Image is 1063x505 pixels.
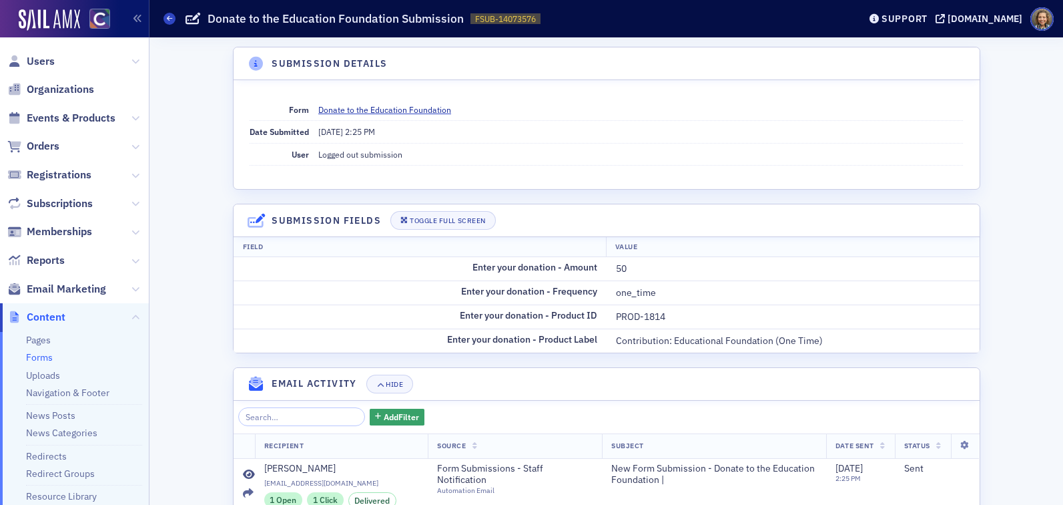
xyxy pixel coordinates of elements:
span: Source [437,441,466,450]
span: Organizations [27,82,94,97]
th: Value [606,237,979,257]
button: AddFilter [370,409,424,426]
h4: Submission Fields [272,214,381,228]
a: Memberships [7,224,92,239]
span: User [292,149,309,160]
div: one_time [616,286,970,300]
div: Contribution: Educational Foundation (One Time) [616,334,970,348]
td: Enter your donation - Amount [234,257,607,281]
div: [DOMAIN_NAME] [948,13,1022,25]
a: Registrations [7,168,91,182]
a: News Posts [26,409,75,422]
input: Search… [238,407,366,426]
span: FSUB-14073576 [475,13,536,25]
a: Events & Products [7,111,115,126]
span: Content [27,310,65,325]
span: Recipient [264,441,304,450]
a: View Homepage [80,9,110,31]
a: Email Marketing [7,282,106,297]
span: Date Submitted [250,126,309,137]
img: SailAMX [19,9,80,31]
button: [DOMAIN_NAME] [936,14,1027,23]
a: Redirects [26,450,67,462]
span: Events & Products [27,111,115,126]
span: Registrations [27,168,91,182]
a: Content [7,310,65,325]
a: Organizations [7,82,94,97]
div: Sent [904,463,970,475]
a: News Categories [26,427,97,439]
h4: Submission Details [272,57,387,71]
a: Uploads [26,369,60,381]
span: [DATE] [318,126,345,137]
a: Orders [7,139,59,154]
button: Hide [366,375,413,393]
a: [PERSON_NAME] [264,463,419,475]
a: Resource Library [26,490,97,502]
time: 2:25 PM [835,474,861,483]
span: Subscriptions [27,196,93,211]
a: Pages [26,334,51,346]
div: 50 [616,262,970,276]
a: Reports [7,253,65,268]
span: New Form Submission - Donate to the Education Foundation | [611,463,817,486]
span: Email Marketing [27,282,106,297]
a: Subscriptions [7,196,93,211]
a: Redirect Groups [26,468,95,480]
button: Toggle Full Screen [390,211,496,230]
th: Field [234,237,607,257]
a: Form Submissions - Staff NotificationAutomation Email [437,463,593,495]
span: Subject [611,441,644,450]
span: Add Filter [384,411,419,423]
span: Memberships [27,224,92,239]
img: SailAMX [89,9,110,29]
dd: Logged out submission [318,144,963,165]
span: Users [27,54,55,69]
td: Enter your donation - Product Label [234,329,607,353]
div: [PERSON_NAME] [264,463,336,475]
div: Hide [386,381,403,388]
a: Donate to the Education Foundation [318,104,461,116]
span: Profile [1030,7,1054,31]
span: Status [904,441,930,450]
span: [DATE] [835,462,863,474]
div: Toggle Full Screen [410,217,485,224]
span: Reports [27,253,65,268]
span: [EMAIL_ADDRESS][DOMAIN_NAME] [264,479,419,488]
a: Forms [26,351,53,363]
span: 2:25 PM [345,126,375,137]
span: Date Sent [835,441,874,450]
span: Orders [27,139,59,154]
a: Navigation & Footer [26,387,109,399]
a: Users [7,54,55,69]
div: Support [881,13,928,25]
h1: Donate to the Education Foundation Submission [208,11,464,27]
div: Automation Email [437,486,581,495]
h4: Email Activity [272,377,357,391]
div: PROD-1814 [616,310,970,324]
span: Form Submissions - Staff Notification [437,463,581,486]
span: Form [289,104,309,115]
td: Enter your donation - Frequency [234,281,607,305]
td: Enter your donation - Product ID [234,305,607,329]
